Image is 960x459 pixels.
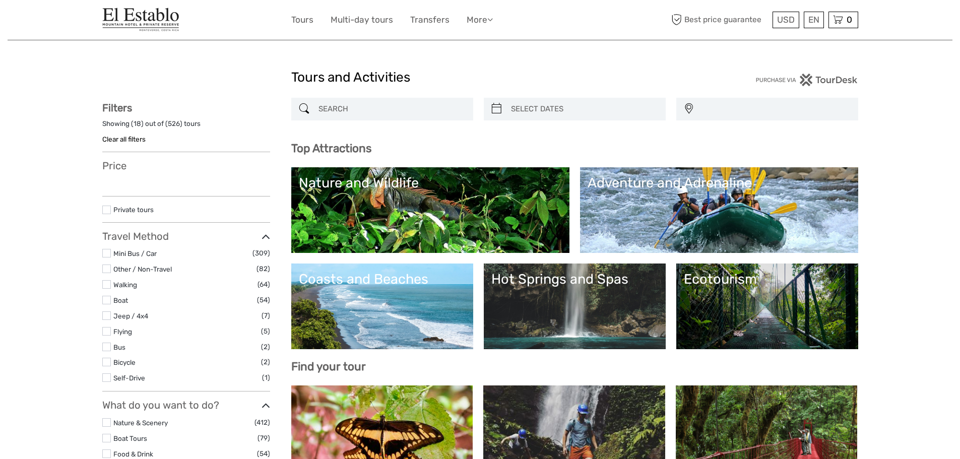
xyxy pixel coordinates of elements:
[102,135,146,143] a: Clear all filters
[113,281,137,289] a: Walking
[102,160,270,172] h3: Price
[261,341,270,353] span: (2)
[102,119,270,135] div: Showing ( ) out of ( ) tours
[262,310,270,321] span: (7)
[684,271,851,342] a: Ecotourism
[113,249,157,257] a: Mini Bus / Car
[258,279,270,290] span: (64)
[113,265,172,273] a: Other / Non-Travel
[261,325,270,337] span: (5)
[291,70,669,86] h1: Tours and Activities
[291,142,371,155] b: Top Attractions
[102,102,132,114] strong: Filters
[257,263,270,275] span: (82)
[755,74,858,86] img: PurchaseViaTourDesk.png
[507,100,661,118] input: SELECT DATES
[113,312,148,320] a: Jeep / 4x4
[467,13,493,27] a: More
[804,12,824,28] div: EN
[777,15,795,25] span: USD
[254,417,270,428] span: (412)
[134,119,141,128] label: 18
[491,271,658,287] div: Hot Springs and Spas
[491,271,658,342] a: Hot Springs and Spas
[588,175,851,191] div: Adventure and Adrenaline
[113,358,136,366] a: Bicycle
[845,15,854,25] span: 0
[410,13,450,27] a: Transfers
[102,230,270,242] h3: Travel Method
[684,271,851,287] div: Ecotourism
[258,432,270,444] span: (79)
[261,356,270,368] span: (2)
[102,8,180,32] img: El Establo Mountain Hotel
[257,294,270,306] span: (54)
[669,12,770,28] span: Best price guarantee
[113,434,147,442] a: Boat Tours
[299,271,466,287] div: Coasts and Beaches
[113,206,154,214] a: Private tours
[113,450,153,458] a: Food & Drink
[102,399,270,411] h3: What do you want to do?
[331,13,393,27] a: Multi-day tours
[113,374,145,382] a: Self-Drive
[314,100,468,118] input: SEARCH
[299,271,466,342] a: Coasts and Beaches
[588,175,851,245] a: Adventure and Adrenaline
[252,247,270,259] span: (309)
[262,372,270,383] span: (1)
[113,296,128,304] a: Boat
[291,360,366,373] b: Find your tour
[299,175,562,245] a: Nature and Wildlife
[113,343,125,351] a: Bus
[168,119,180,128] label: 526
[299,175,562,191] div: Nature and Wildlife
[291,13,313,27] a: Tours
[113,419,168,427] a: Nature & Scenery
[113,327,132,336] a: Flying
